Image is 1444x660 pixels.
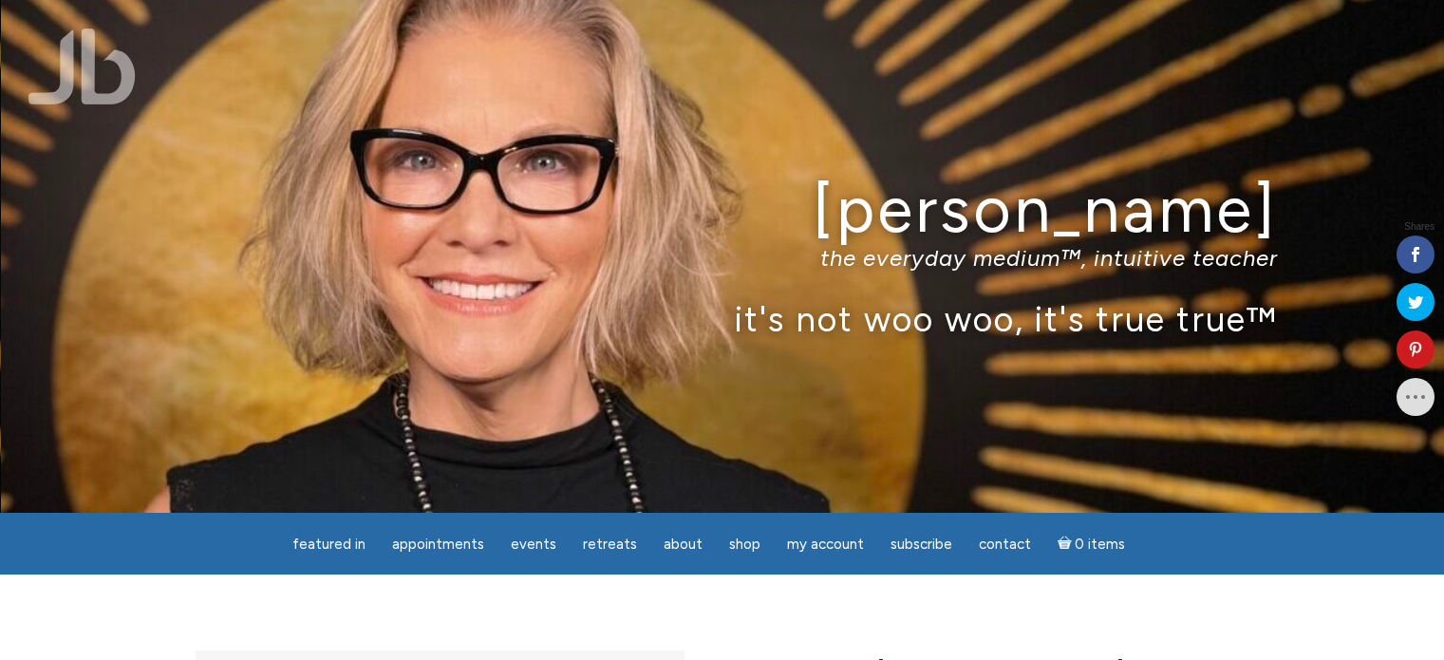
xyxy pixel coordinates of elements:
[776,526,875,563] a: My Account
[1075,537,1125,552] span: 0 items
[1404,222,1435,232] span: Shares
[1058,536,1076,553] i: Cart
[718,526,772,563] a: Shop
[729,536,760,553] span: Shop
[967,526,1042,563] a: Contact
[787,536,864,553] span: My Account
[572,526,648,563] a: Retreats
[652,526,714,563] a: About
[879,526,964,563] a: Subscribe
[167,244,1278,272] p: the everyday medium™, intuitive teacher
[381,526,496,563] a: Appointments
[167,298,1278,339] p: it's not woo woo, it's true true™
[292,536,366,553] span: featured in
[392,536,484,553] span: Appointments
[979,536,1031,553] span: Contact
[583,536,637,553] span: Retreats
[167,174,1278,245] h1: [PERSON_NAME]
[664,536,703,553] span: About
[281,526,377,563] a: featured in
[511,536,556,553] span: Events
[891,536,952,553] span: Subscribe
[28,28,136,104] img: Jamie Butler. The Everyday Medium
[1046,524,1137,563] a: Cart0 items
[499,526,568,563] a: Events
